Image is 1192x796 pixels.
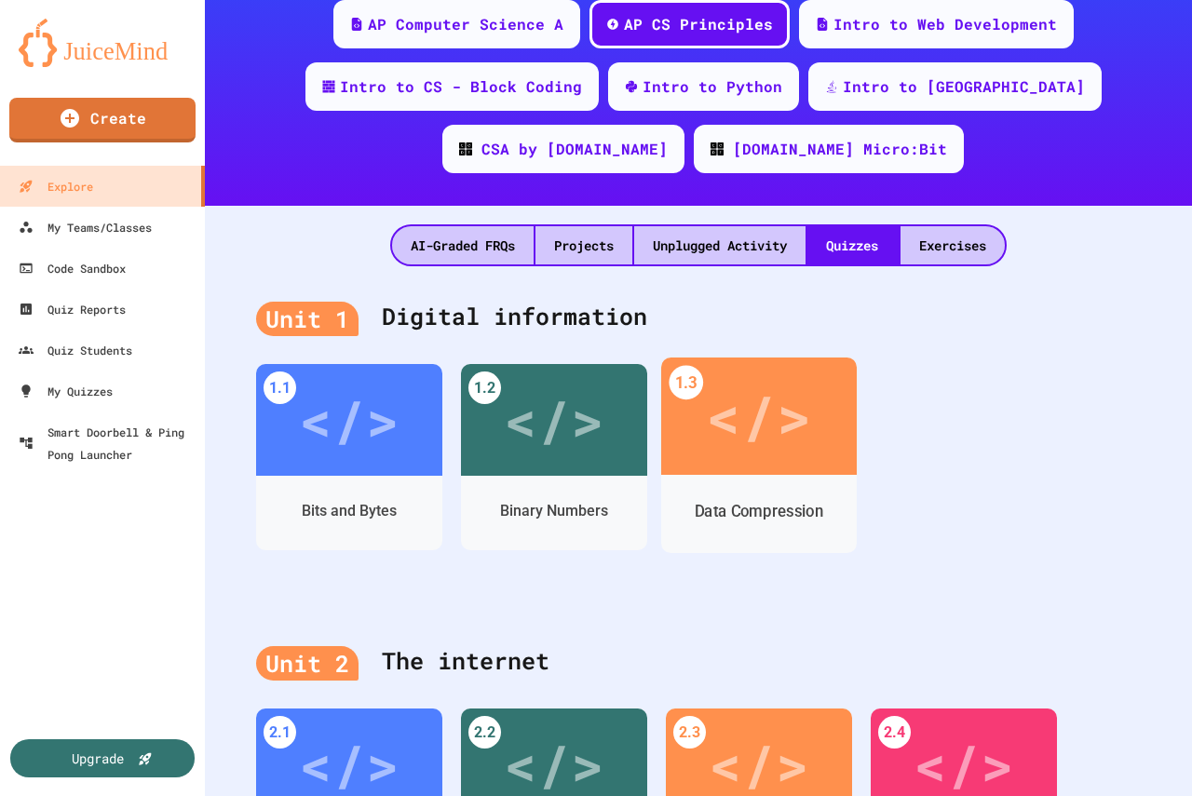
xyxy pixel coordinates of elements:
[19,175,93,197] div: Explore
[299,378,400,462] div: </>
[19,339,132,361] div: Quiz Students
[264,371,296,404] div: 1.1
[843,75,1085,98] div: Intro to [GEOGRAPHIC_DATA]
[706,372,811,461] div: </>
[711,142,724,155] img: CODE_logo_RGB.png
[19,216,152,238] div: My Teams/Classes
[392,226,534,264] div: AI-Graded FRQs
[340,75,582,98] div: Intro to CS - Block Coding
[669,366,703,400] div: 1.3
[19,298,126,320] div: Quiz Reports
[833,13,1057,35] div: Intro to Web Development
[256,280,1141,355] div: Digital information
[500,500,608,522] div: Binary Numbers
[878,716,911,749] div: 2.4
[264,716,296,749] div: 2.1
[901,226,1005,264] div: Exercises
[468,371,501,404] div: 1.2
[459,142,472,155] img: CODE_logo_RGB.png
[634,226,806,264] div: Unplugged Activity
[468,716,501,749] div: 2.2
[695,500,824,523] div: Data Compression
[733,138,947,160] div: [DOMAIN_NAME] Micro:Bit
[643,75,782,98] div: Intro to Python
[256,646,359,681] div: Unit 2
[19,257,126,279] div: Code Sandbox
[624,13,773,35] div: AP CS Principles
[19,380,113,402] div: My Quizzes
[19,421,197,465] div: Smart Doorbell & Ping Pong Launcher
[807,226,897,264] div: Quizzes
[302,500,397,522] div: Bits and Bytes
[72,749,124,768] div: Upgrade
[19,19,186,67] img: logo-orange.svg
[481,138,668,160] div: CSA by [DOMAIN_NAME]
[256,302,359,337] div: Unit 1
[673,716,706,749] div: 2.3
[256,625,1141,699] div: The internet
[368,13,563,35] div: AP Computer Science A
[504,378,604,462] div: </>
[9,98,196,142] a: Create
[535,226,632,264] div: Projects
